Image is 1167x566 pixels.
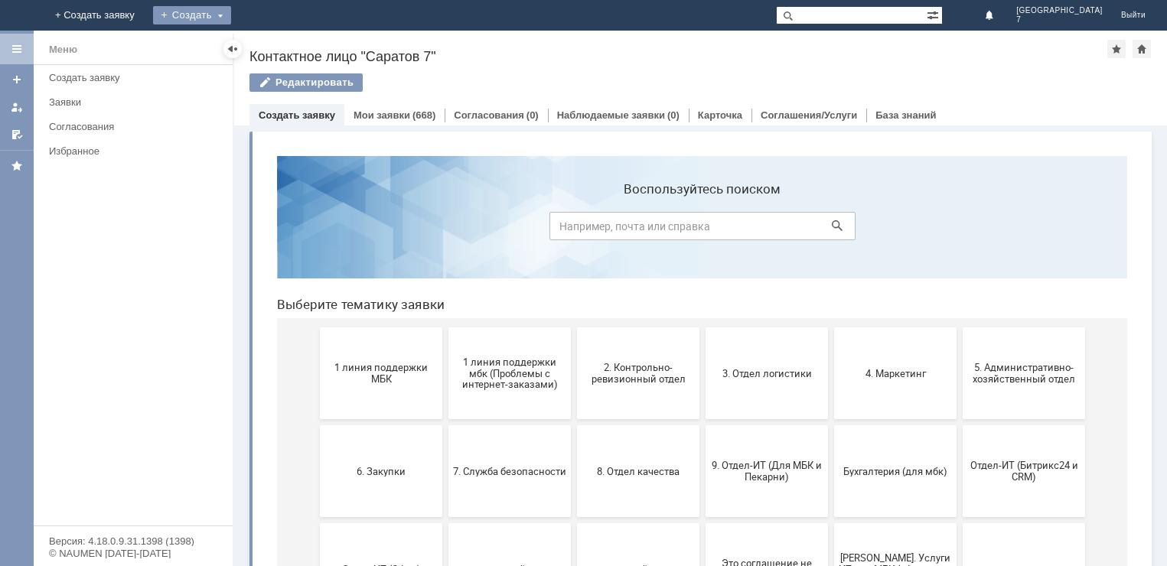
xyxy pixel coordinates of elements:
[312,379,435,471] button: Франчайзинг
[702,218,816,241] span: 5. Административно-хозяйственный отдел
[5,67,29,92] a: Создать заявку
[927,7,942,21] span: Расширенный поиск
[55,281,178,373] button: 6. Закупки
[184,379,306,471] button: Финансовый отдел
[312,184,435,275] button: 2. Контрольно-ревизионный отдел
[445,223,559,235] span: 3. Отдел логистики
[43,115,230,138] a: Согласования
[60,419,173,431] span: Отдел-ИТ (Офис)
[698,281,820,373] button: Отдел-ИТ (Битрикс24 и CRM)
[441,379,563,471] button: Это соглашение не активно!
[698,109,742,121] a: Карточка
[1016,6,1103,15] span: [GEOGRAPHIC_DATA]
[667,109,680,121] div: (0)
[761,109,857,121] a: Соглашения/Услуги
[249,49,1107,64] div: Контактное лицо "Саратов 7"
[55,184,178,275] button: 1 линия поддержки МБК
[1133,40,1151,58] div: Сделать домашней страницей
[5,122,29,147] a: Мои согласования
[188,212,302,246] span: 1 линия поддержки мбк (Проблемы с интернет-заказами)
[188,419,302,431] span: Финансовый отдел
[49,96,223,108] div: Заявки
[49,121,223,132] div: Согласования
[698,184,820,275] button: 5. Административно-хозяйственный отдел
[1016,15,1103,24] span: 7
[702,419,816,431] span: не актуален
[223,40,242,58] div: Скрыть меню
[49,548,217,558] div: © NAUMEN [DATE]-[DATE]
[49,145,207,157] div: Избранное
[43,90,230,114] a: Заявки
[55,379,178,471] button: Отдел-ИТ (Офис)
[412,109,435,121] div: (668)
[184,184,306,275] button: 1 линия поддержки мбк (Проблемы с интернет-заказами)
[285,37,591,53] label: Воспользуйтесь поиском
[574,321,687,333] span: Бухгалтерия (для мбк)
[526,109,539,121] div: (0)
[49,536,217,546] div: Версия: 4.18.0.9.31.1398 (1398)
[574,408,687,442] span: [PERSON_NAME]. Услуги ИТ для МБК (оформляет L1)
[569,281,692,373] button: Бухгалтерия (для мбк)
[454,109,524,121] a: Согласования
[441,184,563,275] button: 3. Отдел логистики
[702,316,816,339] span: Отдел-ИТ (Битрикс24 и CRM)
[49,72,223,83] div: Создать заявку
[12,153,862,168] header: Выберите тематику заявки
[5,95,29,119] a: Мои заявки
[354,109,410,121] a: Мои заявки
[574,223,687,235] span: 4. Маркетинг
[875,109,936,121] a: База знаний
[153,6,231,24] div: Создать
[698,379,820,471] button: не актуален
[441,281,563,373] button: 9. Отдел-ИТ (Для МБК и Пекарни)
[569,379,692,471] button: [PERSON_NAME]. Услуги ИТ для МБК (оформляет L1)
[445,414,559,437] span: Это соглашение не активно!
[188,321,302,333] span: 7. Служба безопасности
[60,321,173,333] span: 6. Закупки
[317,321,430,333] span: 8. Отдел качества
[184,281,306,373] button: 7. Служба безопасности
[60,218,173,241] span: 1 линия поддержки МБК
[259,109,335,121] a: Создать заявку
[49,41,77,59] div: Меню
[43,66,230,89] a: Создать заявку
[285,68,591,96] input: Например, почта или справка
[317,218,430,241] span: 2. Контрольно-ревизионный отдел
[312,281,435,373] button: 8. Отдел качества
[1107,40,1126,58] div: Добавить в избранное
[569,184,692,275] button: 4. Маркетинг
[317,419,430,431] span: Франчайзинг
[445,316,559,339] span: 9. Отдел-ИТ (Для МБК и Пекарни)
[557,109,665,121] a: Наблюдаемые заявки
